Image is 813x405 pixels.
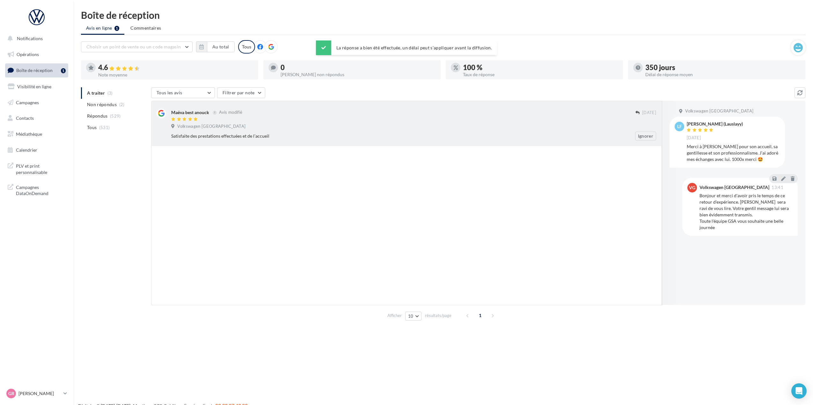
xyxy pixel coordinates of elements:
[642,110,656,116] span: [DATE]
[425,313,451,319] span: résultats/page
[4,96,70,109] a: Campagnes
[463,72,618,77] div: Taux de réponse
[635,132,656,141] button: Ignorer
[699,185,769,190] div: Volkswagen [GEOGRAPHIC_DATA]
[16,162,66,175] span: PLV et print personnalisable
[689,184,695,191] span: VG
[87,113,108,119] span: Répondus
[98,73,253,77] div: Note moyenne
[81,10,805,20] div: Boîte de réception
[4,143,70,157] a: Calendrier
[4,180,70,199] a: Campagnes DataOnDemand
[151,87,215,98] button: Tous les avis
[677,123,682,130] span: LF
[791,383,807,399] div: Open Intercom Messenger
[4,159,70,178] a: PLV et print personnalisable
[16,183,66,197] span: Campagnes DataOnDemand
[110,113,121,119] span: (529)
[16,147,37,153] span: Calendrier
[219,110,242,115] span: Avis modifié
[16,131,42,137] span: Médiathèque
[387,313,402,319] span: Afficher
[405,312,421,321] button: 10
[130,25,161,31] span: Commentaires
[5,387,68,400] a: Gr [PERSON_NAME]
[687,143,780,163] div: Merci à [PERSON_NAME] pour son accueil, sa gentillesse et son professionnalisme. J’ai adoré mes é...
[4,63,70,77] a: Boîte de réception1
[119,102,125,107] span: (2)
[4,127,70,141] a: Médiathèque
[16,99,39,105] span: Campagnes
[687,135,701,141] span: [DATE]
[171,133,615,139] div: Satisfaite des prestations effectuées et de l’accueil
[685,108,753,114] span: Volkswagen [GEOGRAPHIC_DATA]
[408,314,414,319] span: 10
[772,185,783,190] span: 13:41
[281,72,436,77] div: [PERSON_NAME] non répondus
[17,84,51,89] span: Visibilité en ligne
[16,68,53,73] span: Boîte de réception
[475,310,485,321] span: 1
[177,124,245,129] span: Volkswagen [GEOGRAPHIC_DATA]
[238,40,255,54] div: Tous
[281,64,436,71] div: 0
[8,390,14,397] span: Gr
[645,64,800,71] div: 350 jours
[687,122,743,126] div: [PERSON_NAME] (Lauslayy)
[17,36,43,41] span: Notifications
[18,390,61,397] p: [PERSON_NAME]
[16,115,34,121] span: Contacts
[4,112,70,125] a: Contacts
[99,125,110,130] span: (531)
[196,41,235,52] button: Au total
[81,41,193,52] button: Choisir un point de vente ou un code magasin
[4,48,70,61] a: Opérations
[699,192,793,231] div: Bonjour et merci d'avoir pris le temps de ce retour d'expérience. [PERSON_NAME] sera ravi de vous...
[17,52,39,57] span: Opérations
[207,41,235,52] button: Au total
[86,44,181,49] span: Choisir un point de vente ou un code magasin
[316,40,497,55] div: La réponse a bien été effectuée, un délai peut s’appliquer avant la diffusion.
[61,68,66,73] div: 1
[463,64,618,71] div: 100 %
[157,90,182,95] span: Tous les avis
[4,32,67,45] button: Notifications
[4,80,70,93] a: Visibilité en ligne
[171,109,209,116] div: Maëva best anouck
[645,72,800,77] div: Délai de réponse moyen
[98,64,253,71] div: 4.6
[217,87,265,98] button: Filtrer par note
[87,101,117,108] span: Non répondus
[87,124,97,131] span: Tous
